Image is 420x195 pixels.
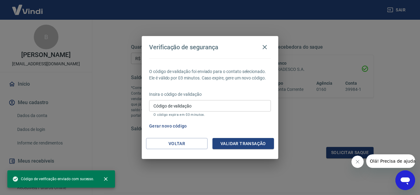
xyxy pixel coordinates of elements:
[395,170,415,190] iframe: Botão para abrir a janela de mensagens
[146,138,208,149] button: Voltar
[149,91,271,98] p: Insira o código de validação
[351,156,364,168] iframe: Fechar mensagem
[99,172,113,186] button: close
[147,120,189,132] button: Gerar novo código
[12,176,94,182] span: Código de verificação enviado com sucesso.
[212,138,274,149] button: Validar transação
[153,113,267,117] p: O código expira em 03 minutos.
[149,43,218,51] h4: Verificação de segurança
[149,68,271,81] p: O código de validação foi enviado para o contato selecionado. Ele é válido por 03 minutos. Caso e...
[4,4,52,9] span: Olá! Precisa de ajuda?
[366,154,415,168] iframe: Mensagem da empresa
